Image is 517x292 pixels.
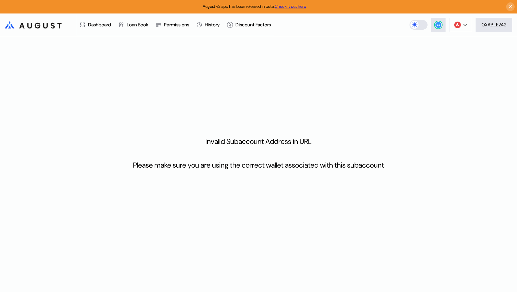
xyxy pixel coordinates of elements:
div: Discount Factors [235,22,271,28]
span: August v2 app has been released in beta. [203,4,306,9]
a: Loan Book [115,14,152,36]
a: Dashboard [76,14,115,36]
div: 0XAB...E242 [482,22,506,28]
p: Please make sure you are using the correct wallet associated with this subaccount [133,160,384,170]
img: chain logo [454,22,461,28]
a: Discount Factors [223,14,274,36]
p: Invalid Subaccount Address in URL [205,137,312,146]
div: Loan Book [127,22,148,28]
button: 0XAB...E242 [476,18,512,32]
div: History [205,22,220,28]
a: History [193,14,223,36]
button: chain logo [449,18,472,32]
div: Dashboard [88,22,111,28]
a: Permissions [152,14,193,36]
div: Permissions [164,22,189,28]
a: Check it out here [275,4,306,9]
